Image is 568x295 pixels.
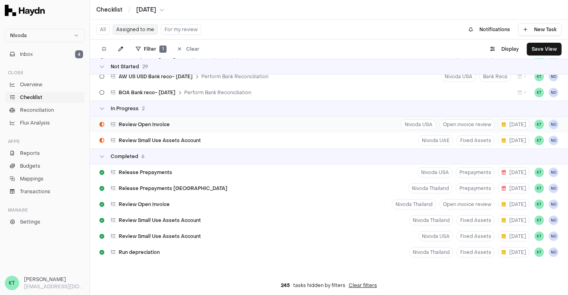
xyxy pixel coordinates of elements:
button: [DATE] [136,6,164,14]
button: Nivoda Thailand [408,183,453,194]
span: Review Small Use Assets Account [119,137,201,144]
span: / [127,6,132,14]
a: Transactions [5,186,85,197]
button: ND [549,136,558,145]
button: ND [549,200,558,209]
button: KT [534,168,544,177]
button: KT [534,136,544,145]
button: Open invoice review [439,199,495,210]
button: ND [549,184,558,193]
span: 245 [281,282,290,289]
span: [DATE] [136,6,156,14]
button: ND [549,72,558,81]
button: ND [549,247,558,257]
div: Apps [5,135,85,148]
button: Prepayments [456,167,495,178]
button: Nivoda Thailand [409,215,453,226]
button: KT [534,247,544,257]
span: ND [549,168,558,177]
button: KT [534,232,544,241]
span: Review Small Use Assets Account [119,233,201,240]
button: ND [549,88,558,97]
button: Open invoice review [439,119,495,130]
button: KT [534,200,544,209]
nav: breadcrumb [96,6,164,14]
a: Reports [5,148,85,159]
span: Release Prepayments [GEOGRAPHIC_DATA] [119,185,227,192]
span: Review Open Invoice [119,121,170,128]
span: Reconciliation [20,107,54,114]
span: In Progress [111,105,139,112]
span: Transactions [20,188,50,195]
button: ND [549,120,558,129]
button: [DATE] [498,247,530,257]
button: KT [534,72,544,81]
button: Clear [173,43,204,55]
button: Nivoda USA [418,231,453,242]
span: Not Started [111,63,139,70]
a: Flux Analysis [5,117,85,129]
div: Close [5,66,85,79]
button: [DATE] [498,231,530,242]
button: Nivoda [5,29,85,42]
button: Prepayments [456,183,495,194]
button: Nivoda USA [417,167,453,178]
a: Overview [5,79,85,90]
span: Mappings [20,175,44,182]
button: KT [534,184,544,193]
span: Nivoda [10,32,27,39]
button: Fixed Assets [457,231,495,242]
button: Bank Recs [479,71,511,82]
button: [DATE] [498,183,530,194]
span: [DATE] [502,185,526,192]
span: 6 [141,153,145,160]
button: Assigned to me [113,24,158,35]
div: Manage [5,204,85,216]
span: KT [534,216,544,225]
button: Clear filters [349,282,377,289]
button: Nivoda Thailand [392,199,436,210]
img: Haydn Logo [5,5,45,16]
button: Notifications [464,23,515,36]
span: 1 [159,46,167,53]
button: [DATE] [498,135,530,146]
button: KT [534,120,544,129]
button: + [514,88,530,97]
a: Checklist [96,6,123,14]
button: ND [549,232,558,241]
span: Completed [111,153,138,160]
button: Display [485,43,524,55]
span: KT [5,276,19,290]
button: Fixed Assets [457,215,495,226]
span: 29 [142,63,148,70]
span: Release Prepayments [119,169,172,176]
button: Fixed Assets [457,247,495,257]
a: Checklist [5,92,85,103]
button: Save View [527,43,562,55]
span: [DATE] [502,217,526,224]
span: Inbox [20,51,33,58]
span: Overview [20,81,42,88]
span: Perform Bank Reconciliation [184,89,251,96]
button: Filter1 [131,43,171,55]
span: Perform Bank Reconciliation [201,73,268,80]
a: Reconciliation [5,105,85,116]
span: Reports [20,150,40,157]
p: [EMAIL_ADDRESS][DOMAIN_NAME] [24,283,85,290]
span: 2 [142,105,145,112]
span: Review Small Use Assets Account [119,217,201,224]
a: Mappings [5,173,85,184]
button: + [514,71,530,82]
span: [DATE] [502,249,526,255]
button: New Task [518,23,562,36]
button: For my review [161,24,201,35]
